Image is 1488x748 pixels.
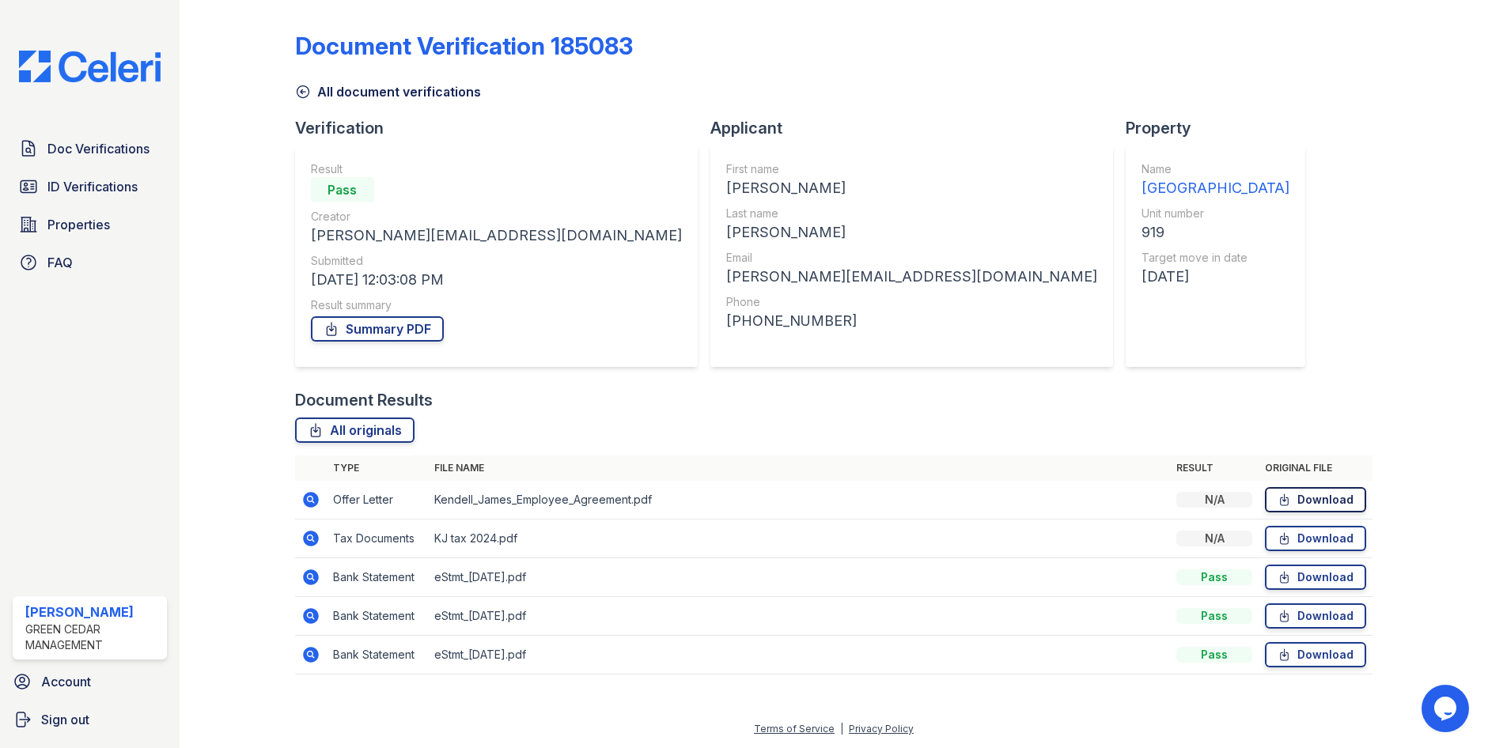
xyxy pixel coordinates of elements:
[710,117,1126,139] div: Applicant
[1142,221,1289,244] div: 919
[726,294,1097,310] div: Phone
[1265,642,1366,667] a: Download
[41,710,89,729] span: Sign out
[295,417,415,443] a: All originals
[1176,569,1252,585] div: Pass
[1176,608,1252,624] div: Pass
[428,597,1171,636] td: eStmt_[DATE].pdf
[1142,250,1289,266] div: Target move in date
[25,603,161,621] div: [PERSON_NAME]
[1142,266,1289,288] div: [DATE]
[726,221,1097,244] div: [PERSON_NAME]
[1142,161,1289,177] div: Name
[311,225,682,247] div: [PERSON_NAME][EMAIL_ADDRESS][DOMAIN_NAME]
[726,266,1097,288] div: [PERSON_NAME][EMAIL_ADDRESS][DOMAIN_NAME]
[428,481,1171,519] td: Kendell_James_Employee_Agreement.pdf
[1265,565,1366,590] a: Download
[1142,177,1289,199] div: [GEOGRAPHIC_DATA]
[327,455,428,481] th: Type
[13,133,167,164] a: Doc Verifications
[849,723,914,735] a: Privacy Policy
[327,558,428,597] td: Bank Statement
[311,269,682,291] div: [DATE] 12:03:08 PM
[327,636,428,674] td: Bank Statement
[6,704,173,735] a: Sign out
[47,177,138,196] span: ID Verifications
[428,455,1171,481] th: File name
[327,519,428,558] td: Tax Documents
[1142,206,1289,221] div: Unit number
[1265,487,1366,512] a: Download
[726,161,1097,177] div: First name
[1176,647,1252,663] div: Pass
[311,253,682,269] div: Submitted
[1259,455,1373,481] th: Original file
[295,82,481,101] a: All document verifications
[6,666,173,697] a: Account
[428,519,1171,558] td: KJ tax 2024.pdf
[13,247,167,278] a: FAQ
[1176,531,1252,546] div: N/A
[754,723,835,735] a: Terms of Service
[1142,161,1289,199] a: Name [GEOGRAPHIC_DATA]
[327,481,428,519] td: Offer Letter
[726,310,1097,332] div: [PHONE_NUMBER]
[295,32,633,60] div: Document Verification 185083
[13,171,167,202] a: ID Verifications
[311,297,682,313] div: Result summary
[428,558,1171,597] td: eStmt_[DATE].pdf
[25,621,161,653] div: Green Cedar Management
[6,51,173,82] img: CE_Logo_Blue-a8612792a0a2168367f1c8372b55b34899dd931a85d93a1a3d3e32e68fde9ad4.png
[311,209,682,225] div: Creator
[1265,603,1366,629] a: Download
[295,117,710,139] div: Verification
[726,206,1097,221] div: Last name
[1126,117,1318,139] div: Property
[13,209,167,240] a: Properties
[1176,492,1252,508] div: N/A
[47,253,73,272] span: FAQ
[1170,455,1259,481] th: Result
[47,215,110,234] span: Properties
[311,161,682,177] div: Result
[726,177,1097,199] div: [PERSON_NAME]
[311,177,374,202] div: Pass
[327,597,428,636] td: Bank Statement
[311,316,444,342] a: Summary PDF
[1422,685,1472,732] iframe: chat widget
[428,636,1171,674] td: eStmt_[DATE].pdf
[295,389,433,411] div: Document Results
[47,139,150,158] span: Doc Verifications
[1265,526,1366,551] a: Download
[726,250,1097,266] div: Email
[840,723,843,735] div: |
[41,672,91,691] span: Account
